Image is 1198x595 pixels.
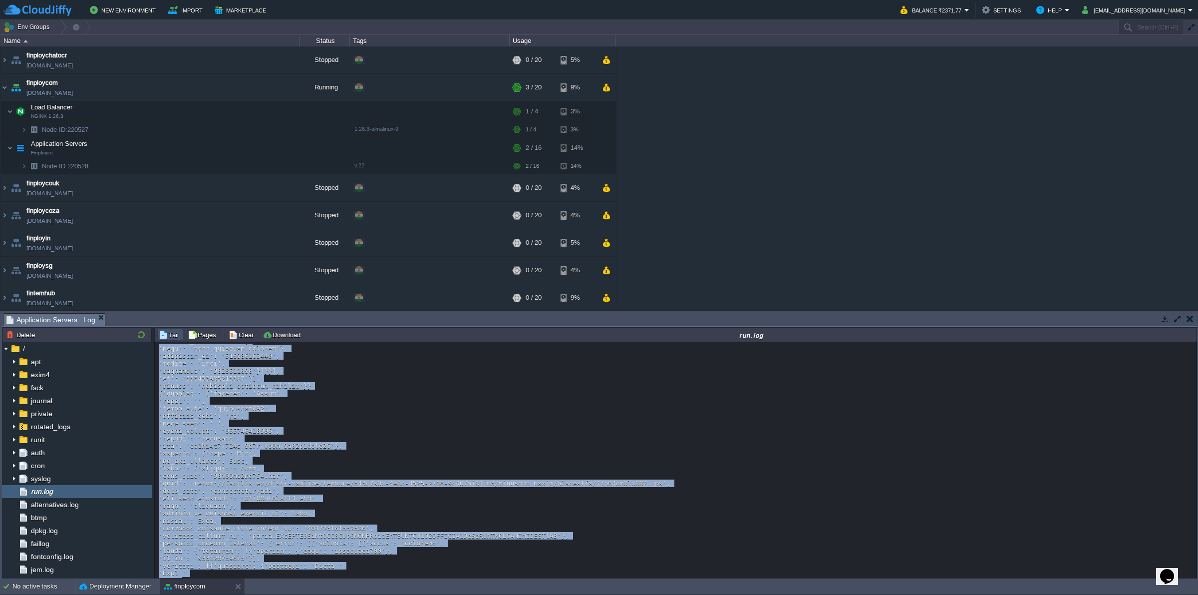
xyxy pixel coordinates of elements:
[13,101,27,121] img: AMDAwAAAACH5BAEAAAAALAAAAAABAAEAAAICRAEAOw==
[26,288,55,298] a: finternhub
[30,140,89,147] a: Application ServersFinployco
[561,284,593,311] div: 9%
[300,74,350,101] div: Running
[561,138,593,158] div: 14%
[41,162,90,170] a: Node ID:220528
[354,162,364,168] span: v.22
[26,233,50,243] a: finployin
[300,202,350,229] div: Stopped
[13,138,27,158] img: AMDAwAAAACH5BAEAAAAALAAAAAABAAEAAAICRAEAOw==
[526,122,536,137] div: 1 / 4
[526,158,539,174] div: 2 / 16
[561,174,593,201] div: 4%
[29,422,72,431] span: rotated_logs
[29,500,80,509] a: alternatives.log
[26,206,59,216] a: finploycoza
[29,448,46,457] a: auth
[229,330,257,339] button: Clear
[29,461,46,470] a: cron
[29,552,75,561] a: fontconfig.log
[526,174,542,201] div: 0 / 20
[300,229,350,256] div: Stopped
[9,74,23,101] img: AMDAwAAAACH5BAEAAAAALAAAAAABAAEAAAICRAEAOw==
[9,202,23,229] img: AMDAwAAAACH5BAEAAAAALAAAAAABAAEAAAICRAEAOw==
[300,174,350,201] div: Stopped
[26,298,73,308] a: [DOMAIN_NAME]
[561,158,593,174] div: 14%
[31,150,53,156] span: Finployco
[982,4,1024,16] button: Settings
[23,40,28,42] img: AMDAwAAAACH5BAEAAAAALAAAAAABAAEAAAICRAEAOw==
[29,396,54,405] span: journal
[0,202,8,229] img: AMDAwAAAACH5BAEAAAAALAAAAAABAAEAAAICRAEAOw==
[29,370,51,379] span: exim4
[561,46,593,73] div: 5%
[21,344,26,353] span: /
[26,261,52,271] span: finploysg
[26,50,67,60] a: finploychatocr
[29,526,59,535] a: dpkg.log
[26,60,73,70] a: [DOMAIN_NAME]
[561,74,593,101] div: 9%
[29,487,54,496] a: run.log
[31,113,63,119] span: NGINX 1.26.3
[30,103,74,111] a: Load BalancerNGINX 1.26.3
[26,271,73,281] a: [DOMAIN_NAME]
[41,125,90,134] a: Node ID:220527
[29,357,42,366] a: apt
[1156,555,1188,585] iframe: chat widget
[164,582,205,592] button: finploycom
[9,229,23,256] img: AMDAwAAAACH5BAEAAAAALAAAAAABAAEAAAICRAEAOw==
[300,46,350,73] div: Stopped
[307,331,1196,339] div: run.log
[526,46,542,73] div: 0 / 20
[561,202,593,229] div: 4%
[26,216,73,226] a: [DOMAIN_NAME]
[29,435,46,444] a: runit
[7,138,13,158] img: AMDAwAAAACH5BAEAAAAALAAAAAABAAEAAAICRAEAOw==
[168,4,206,16] button: Import
[561,229,593,256] div: 5%
[3,4,71,16] img: CloudJiffy
[0,257,8,284] img: AMDAwAAAACH5BAEAAAAALAAAAAABAAEAAAICRAEAOw==
[29,409,54,418] a: private
[526,138,542,158] div: 2 / 16
[215,4,269,16] button: Marketplace
[1036,4,1065,16] button: Help
[29,565,55,574] a: jem.log
[263,330,303,339] button: Download
[3,20,53,34] button: Env Groups
[188,330,219,339] button: Pages
[27,158,41,174] img: AMDAwAAAACH5BAEAAAAALAAAAAABAAEAAAICRAEAOw==
[30,139,89,148] span: Application Servers
[90,4,159,16] button: New Environment
[900,4,964,16] button: Balance ₹2371.77
[526,202,542,229] div: 0 / 20
[0,229,8,256] img: AMDAwAAAACH5BAEAAAAALAAAAAABAAEAAAICRAEAOw==
[21,122,27,137] img: AMDAwAAAACH5BAEAAAAALAAAAAABAAEAAAICRAEAOw==
[0,46,8,73] img: AMDAwAAAACH5BAEAAAAALAAAAAABAAEAAAICRAEAOw==
[300,284,350,311] div: Stopped
[21,158,27,174] img: AMDAwAAAACH5BAEAAAAALAAAAAABAAEAAAICRAEAOw==
[29,474,52,483] a: syslog
[510,35,615,46] div: Usage
[0,284,8,311] img: AMDAwAAAACH5BAEAAAAALAAAAAABAAEAAAICRAEAOw==
[29,513,48,522] a: btmp
[26,243,73,253] a: [DOMAIN_NAME]
[6,314,95,326] span: Application Servers : Log
[9,284,23,311] img: AMDAwAAAACH5BAEAAAAALAAAAAABAAEAAAICRAEAOw==
[0,74,8,101] img: AMDAwAAAACH5BAEAAAAALAAAAAABAAEAAAICRAEAOw==
[29,578,53,587] a: lastlog
[526,229,542,256] div: 0 / 20
[26,78,58,88] span: finploycom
